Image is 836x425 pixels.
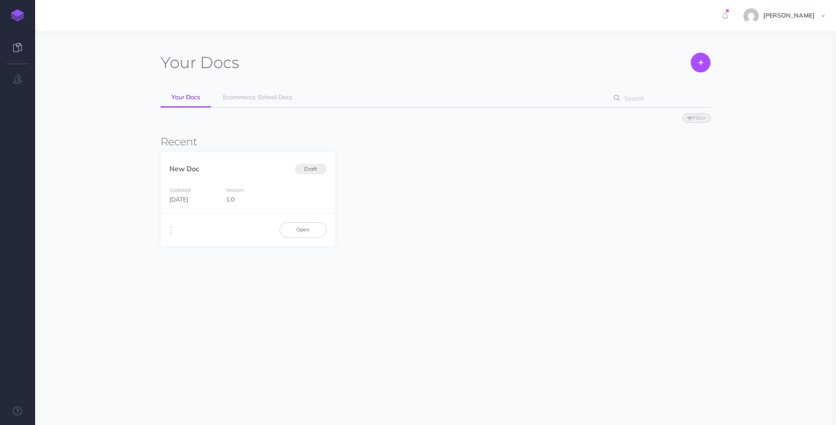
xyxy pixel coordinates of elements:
span: Ecommerce School Docs [223,93,292,101]
small: Version: [226,187,245,193]
a: Open [280,222,327,237]
img: b1eb4d8dcdfd9a3639e0a52054f32c10.jpg [743,8,759,24]
h3: Recent [161,136,710,148]
i: More actions [170,224,172,237]
input: Search [622,90,697,106]
small: Updated: [169,187,191,193]
a: Your Docs [161,88,211,108]
span: 1.0 [226,195,234,203]
span: Your [161,53,196,72]
span: [PERSON_NAME] [759,11,819,19]
span: [DATE] [169,195,188,203]
h1: Docs [161,53,239,72]
img: logo-mark.svg [11,9,24,22]
a: Ecommerce School Docs [212,88,303,107]
span: Your Docs [172,93,200,101]
a: New Doc [169,164,199,173]
button: Filter [682,113,710,123]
